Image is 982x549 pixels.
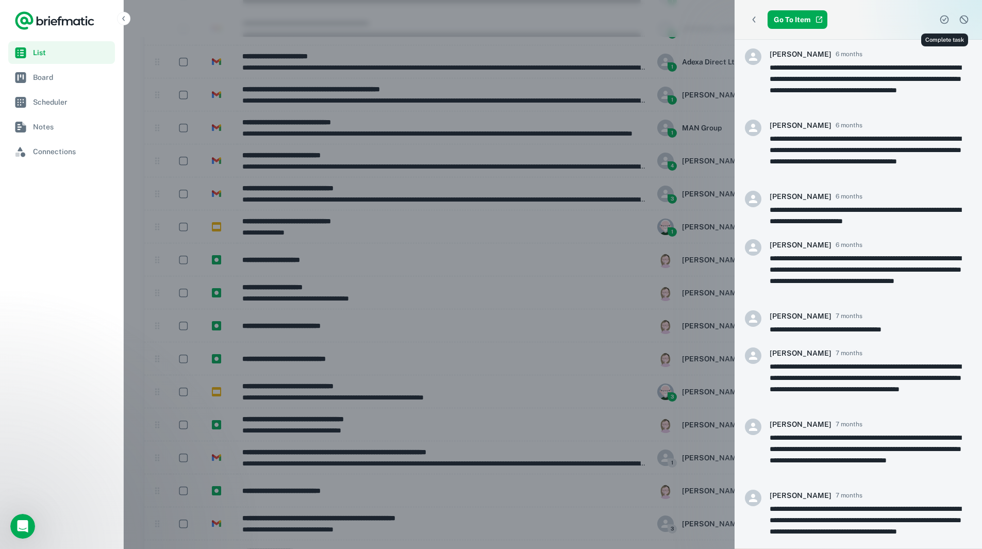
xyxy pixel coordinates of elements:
a: Board [8,66,115,89]
span: 7 months [836,311,862,321]
span: 6 months [836,240,862,249]
span: Connections [33,146,111,157]
button: Back [745,10,763,29]
h6: [PERSON_NAME] [770,347,831,359]
iframe: Intercom live chat [10,514,35,539]
span: 6 months [836,192,862,201]
div: scrollable content [735,40,982,548]
a: List [8,41,115,64]
h6: [PERSON_NAME] [770,419,831,430]
span: Board [33,72,111,83]
span: List [33,47,111,58]
div: Complete task [921,34,968,46]
span: 7 months [836,420,862,429]
h6: [PERSON_NAME] [770,310,831,322]
a: Scheduler [8,91,115,113]
h6: [PERSON_NAME] [770,490,831,501]
h6: [PERSON_NAME] [770,48,831,60]
span: 7 months [836,491,862,500]
span: 7 months [836,348,862,358]
button: Dismiss task [956,12,972,27]
a: Connections [8,140,115,163]
a: Logo [14,10,95,31]
span: Scheduler [33,96,111,108]
a: Go To Item [768,10,827,29]
h6: [PERSON_NAME] [770,120,831,131]
h6: [PERSON_NAME] [770,191,831,202]
span: 6 months [836,121,862,130]
a: Notes [8,115,115,138]
h6: [PERSON_NAME] [770,239,831,251]
span: Notes [33,121,111,132]
span: 6 months [836,49,862,59]
button: Complete task [937,12,952,27]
